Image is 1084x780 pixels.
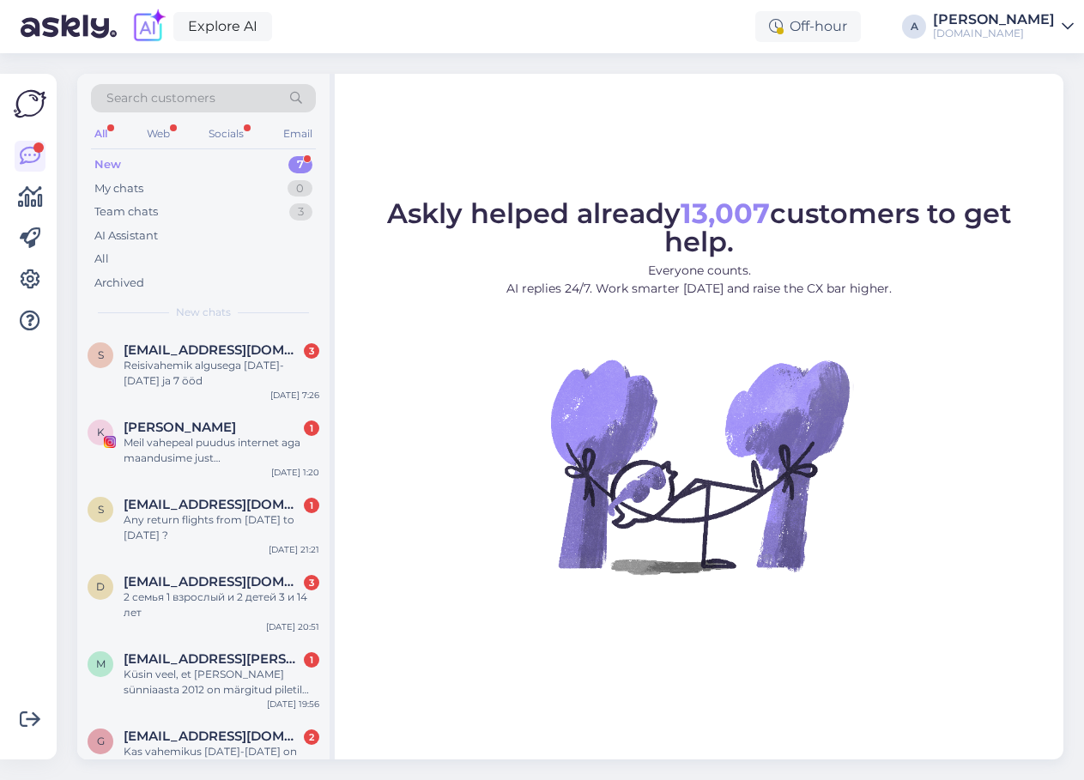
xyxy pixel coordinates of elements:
[387,197,1012,258] span: Askly helped already customers to get help.
[94,275,144,292] div: Archived
[124,667,319,698] div: Küsin veel, et [PERSON_NAME] sünniaasta 2012 on märgitud piletil CHD. Kas see on korrektne?
[176,305,231,320] span: New chats
[267,698,319,710] div: [DATE] 19:56
[933,13,1074,40] a: [PERSON_NAME][DOMAIN_NAME]
[94,227,158,245] div: AI Assistant
[271,466,319,479] div: [DATE] 1:20
[304,729,319,745] div: 2
[755,11,861,42] div: Off-hour
[288,156,312,173] div: 7
[14,88,46,120] img: Askly Logo
[98,348,104,361] span: S
[933,13,1055,27] div: [PERSON_NAME]
[304,343,319,359] div: 3
[304,652,319,668] div: 1
[94,156,121,173] div: New
[681,197,770,230] b: 13,007
[270,389,319,402] div: [DATE] 7:26
[304,575,319,590] div: 3
[106,89,215,107] span: Search customers
[902,15,926,39] div: A
[97,735,105,747] span: g
[97,426,105,438] span: K
[124,729,302,744] span: getlynpk@gmail.com
[124,744,319,775] div: Kas vahemikus [DATE]-[DATE] on reisipakkumisi Egiptusesse Sharm El Sheiki 2 inimesele, 4 või 5 tä...
[96,580,105,593] span: D
[173,12,272,41] a: Explore AI
[266,620,319,633] div: [DATE] 20:51
[205,123,247,145] div: Socials
[269,543,319,556] div: [DATE] 21:21
[288,180,312,197] div: 0
[94,251,109,268] div: All
[289,203,312,221] div: 3
[94,180,143,197] div: My chats
[545,311,854,620] img: No Chat active
[98,503,104,516] span: s
[124,651,302,667] span: Marit.abel@mail.ee
[280,123,316,145] div: Email
[124,574,302,590] span: Denistsik@mail.ru
[933,27,1055,40] div: [DOMAIN_NAME]
[124,590,319,620] div: 2 семья 1 взрослый и 2 детей 3 и 14 лет
[96,657,106,670] span: M
[130,9,167,45] img: explore-ai
[91,123,111,145] div: All
[124,497,302,512] span: squidpanel@gmail.com
[350,262,1048,298] p: Everyone counts. AI replies 24/7. Work smarter [DATE] and raise the CX bar higher.
[304,498,319,513] div: 1
[143,123,173,145] div: Web
[124,342,302,358] span: Sireli.pilpak@mail.ee
[124,435,319,466] div: Meil vahepeal puudus internet aga maandusime just [GEOGRAPHIC_DATA]. Aitäh teile ka omalt poolt.
[124,512,319,543] div: Any return flights from [DATE] to [DATE] ?
[124,358,319,389] div: Reisivahemik algusega [DATE]-[DATE] ja 7 ööd
[94,203,158,221] div: Team chats
[124,420,236,435] span: Kaisa Ristikivi
[304,420,319,436] div: 1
